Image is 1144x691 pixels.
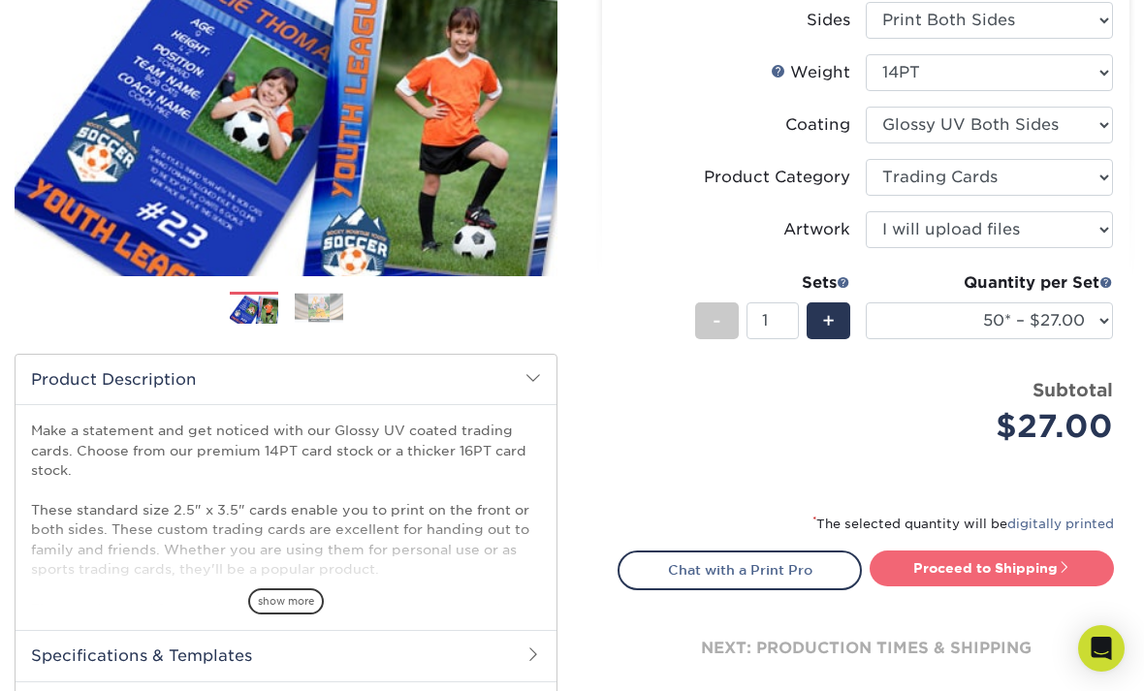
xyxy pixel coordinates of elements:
[618,550,862,589] a: Chat with a Print Pro
[230,293,278,327] img: Trading Cards 01
[31,421,541,658] p: Make a statement and get noticed with our Glossy UV coated trading cards. Choose from our premium...
[16,355,556,404] h2: Product Description
[248,588,324,614] span: show more
[695,271,850,295] div: Sets
[1033,379,1113,400] strong: Subtotal
[807,9,850,32] div: Sides
[295,293,343,323] img: Trading Cards 02
[1007,517,1114,531] a: digitally printed
[880,403,1113,450] div: $27.00
[783,218,850,241] div: Artwork
[812,517,1114,531] small: The selected quantity will be
[704,166,850,189] div: Product Category
[870,550,1114,585] a: Proceed to Shipping
[866,271,1113,295] div: Quantity per Set
[785,113,850,137] div: Coating
[822,306,835,335] span: +
[1078,625,1125,672] div: Open Intercom Messenger
[771,61,850,84] div: Weight
[713,306,721,335] span: -
[16,630,556,680] h2: Specifications & Templates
